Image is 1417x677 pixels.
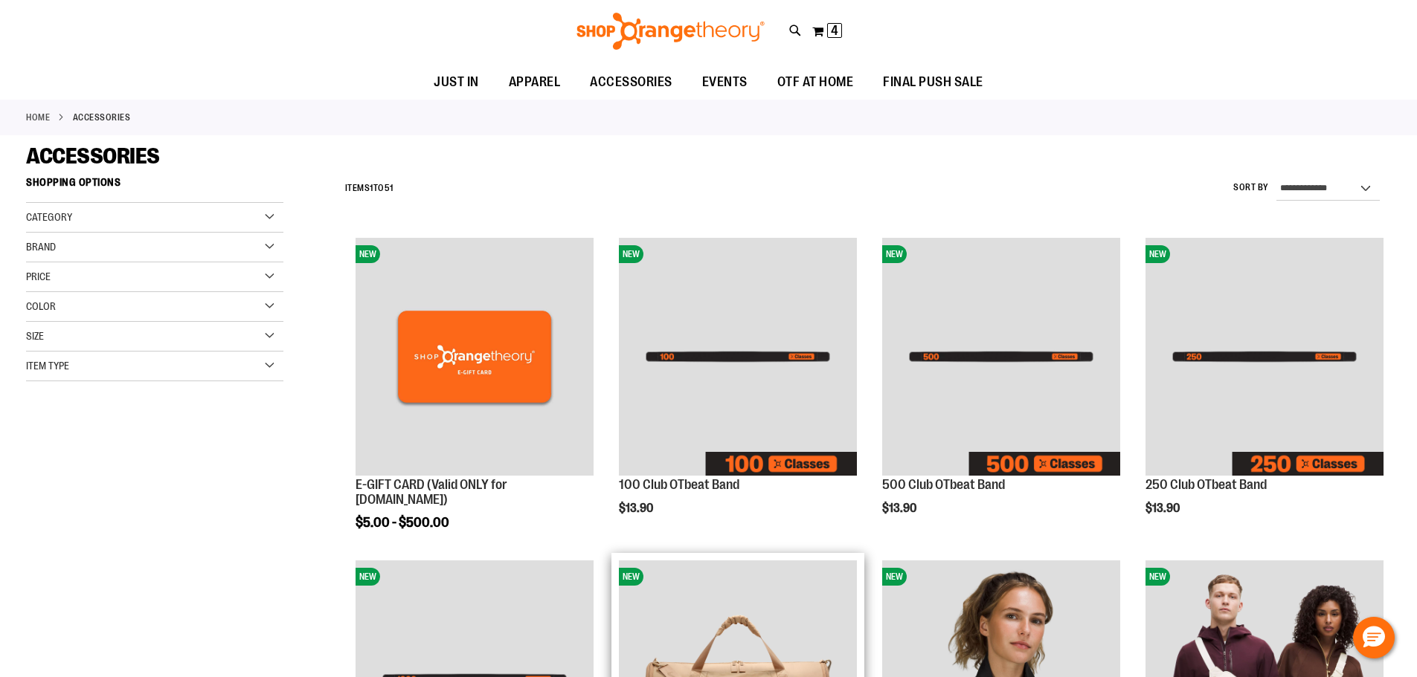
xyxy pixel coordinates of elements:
button: Hello, have a question? Let’s chat. [1353,617,1395,658]
span: ACCESSORIES [590,65,672,99]
img: Image of 250 Club OTbeat Band [1146,238,1384,476]
strong: Shopping Options [26,169,283,203]
span: Brand [26,241,56,253]
span: NEW [619,245,643,263]
span: $13.90 [619,502,655,515]
div: product [611,230,864,545]
a: ACCESSORIES [575,65,687,99]
span: FINAL PUSH SALE [883,65,983,99]
span: 1 [370,183,373,193]
a: 100 Club OTbeat Band [619,477,739,492]
a: 250 Club OTbeat Band [1146,477,1267,492]
span: APPAREL [509,65,561,99]
span: Price [26,271,51,282]
img: Image of 500 Club OTbeat Band [882,238,1120,476]
span: NEW [882,245,907,263]
a: E-GIFT CARD (Valid ONLY for ShopOrangetheory.com)NEW [356,238,594,478]
span: 51 [385,183,393,193]
a: JUST IN [419,65,494,100]
a: Home [26,111,50,124]
span: Item Type [26,360,69,372]
span: OTF AT HOME [777,65,854,99]
div: product [348,230,601,567]
span: JUST IN [434,65,479,99]
a: 500 Club OTbeat Band [882,477,1005,492]
span: Category [26,211,72,223]
span: NEW [619,568,643,586]
span: EVENTS [702,65,748,99]
a: Image of 100 Club OTbeat BandNEW [619,238,857,478]
div: product [1138,230,1391,545]
span: NEW [356,568,380,586]
span: NEW [1146,568,1170,586]
span: $5.00 - $500.00 [356,515,449,530]
a: Image of 500 Club OTbeat BandNEW [882,238,1120,478]
span: NEW [356,245,380,263]
span: ACCESSORIES [26,143,160,169]
span: NEW [882,568,907,586]
img: Shop Orangetheory [574,13,767,50]
a: E-GIFT CARD (Valid ONLY for [DOMAIN_NAME]) [356,477,507,507]
span: $13.90 [882,502,919,515]
a: EVENTS [687,65,762,100]
strong: ACCESSORIES [73,111,131,124]
h2: Items to [345,177,393,200]
a: Image of 250 Club OTbeat BandNEW [1146,238,1384,478]
span: NEW [1146,245,1170,263]
label: Sort By [1233,181,1269,194]
span: Color [26,300,56,312]
span: 4 [831,23,838,38]
span: Size [26,330,44,342]
a: APPAREL [494,65,576,100]
img: Image of 100 Club OTbeat Band [619,238,857,476]
a: FINAL PUSH SALE [868,65,998,100]
span: $13.90 [1146,502,1182,515]
img: E-GIFT CARD (Valid ONLY for ShopOrangetheory.com) [356,238,594,476]
div: product [875,230,1128,545]
a: OTF AT HOME [762,65,869,100]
